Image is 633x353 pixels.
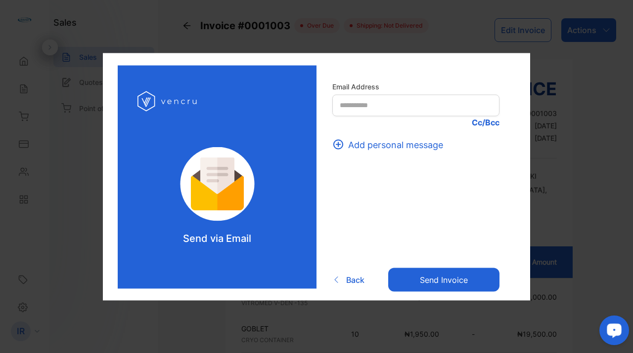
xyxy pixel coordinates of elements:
[183,231,251,245] p: Send via Email
[332,81,499,91] label: Email Address
[591,312,633,353] iframe: LiveChat chat widget
[346,274,364,286] span: Back
[388,268,499,292] button: Send invoice
[167,147,268,221] img: log
[348,138,443,151] span: Add personal message
[137,85,199,117] img: log
[332,138,449,151] button: Add personal message
[332,116,499,128] p: Cc/Bcc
